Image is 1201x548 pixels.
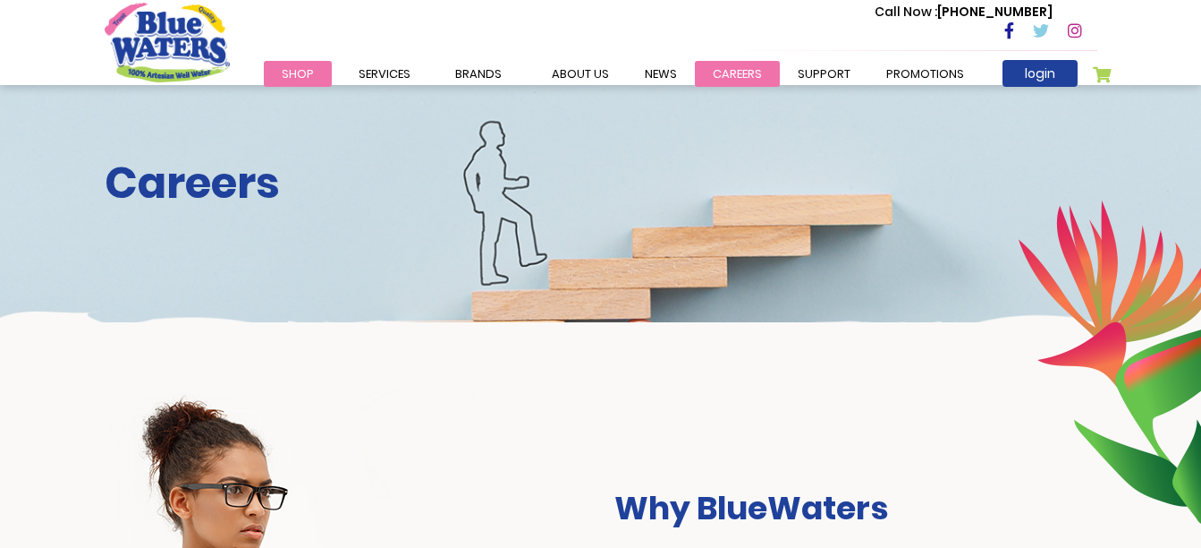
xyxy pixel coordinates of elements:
p: [PHONE_NUMBER] [875,3,1053,21]
span: Shop [282,65,314,82]
a: store logo [105,3,230,81]
img: career-intro-leaves.png [1018,200,1201,524]
a: News [627,61,695,87]
a: login [1002,60,1078,87]
span: Brands [455,65,502,82]
h2: Careers [105,158,1097,210]
span: Services [359,65,410,82]
a: Promotions [868,61,982,87]
span: Call Now : [875,3,937,21]
a: about us [534,61,627,87]
a: support [780,61,868,87]
a: careers [695,61,780,87]
h3: Why BlueWaters [614,489,1097,527]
